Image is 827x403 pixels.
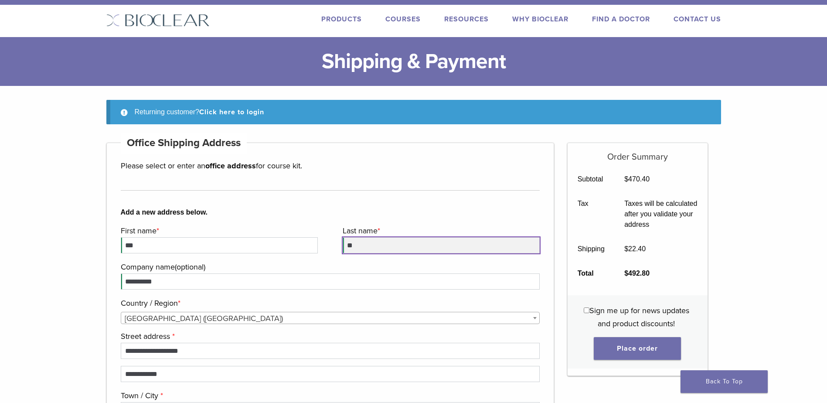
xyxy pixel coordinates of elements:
span: $ [624,245,628,253]
span: United States (US) [121,312,540,324]
label: Town / City [121,389,538,402]
span: (optional) [175,262,205,272]
input: Sign me up for news updates and product discounts! [584,307,589,313]
a: Products [321,15,362,24]
label: Country / Region [121,297,538,310]
h4: Office Shipping Address [121,133,247,154]
div: Returning customer? [106,100,721,124]
span: Sign me up for news updates and product discounts! [589,306,689,328]
bdi: 470.40 [624,175,650,183]
a: Why Bioclear [512,15,568,24]
a: Find A Doctor [592,15,650,24]
label: Last name [343,224,538,237]
b: Add a new address below. [121,207,540,218]
span: $ [624,175,628,183]
img: Bioclear [106,14,210,27]
a: Back To Top [681,370,768,393]
span: $ [624,270,628,277]
a: Contact Us [674,15,721,24]
a: Resources [444,15,489,24]
h5: Order Summary [568,143,708,162]
th: Total [568,261,615,286]
label: First name [121,224,316,237]
th: Shipping [568,237,615,261]
span: Country / Region [121,312,540,324]
a: Courses [385,15,421,24]
button: Place order [594,337,681,360]
a: Click here to login [199,108,264,116]
strong: office address [205,161,256,171]
th: Subtotal [568,167,615,191]
bdi: 22.40 [624,245,646,253]
bdi: 492.80 [624,270,650,277]
label: Street address [121,330,538,343]
th: Tax [568,191,615,237]
p: Please select or enter an for course kit. [121,159,540,172]
td: Taxes will be calculated after you validate your address [615,191,708,237]
label: Company name [121,260,538,273]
